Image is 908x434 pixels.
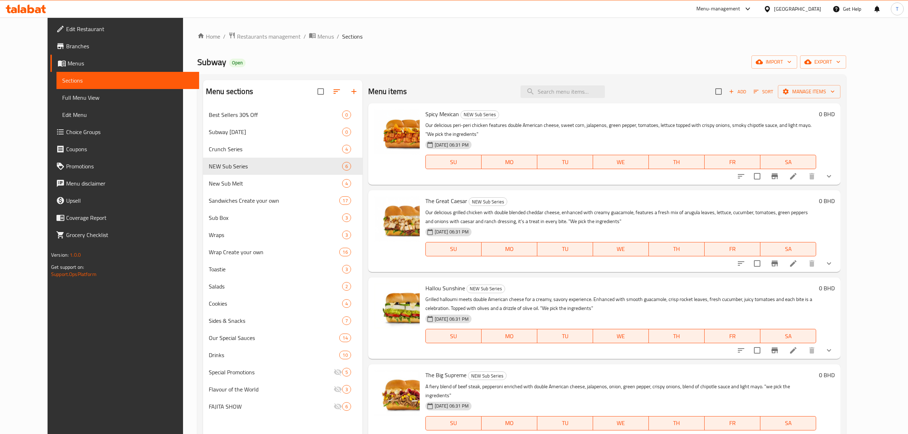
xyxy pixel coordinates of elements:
[789,172,798,181] a: Edit menu item
[229,59,246,67] div: Open
[482,416,537,430] button: MO
[203,243,362,261] div: Wrap Create your own16
[766,168,783,185] button: Branch-specific-item
[766,255,783,272] button: Branch-specific-item
[705,329,760,343] button: FR
[197,54,226,70] span: Subway
[342,128,351,136] div: items
[66,196,193,205] span: Upsell
[763,157,813,167] span: SA
[340,352,350,359] span: 10
[209,145,342,153] span: Crunch Series
[342,265,351,273] div: items
[203,226,362,243] div: Wraps3
[374,283,420,329] img: Hallou Sunshine
[203,158,362,175] div: NEW Sub Series6
[209,128,342,136] div: Subway Ramadan
[209,231,342,239] span: Wraps
[596,331,646,341] span: WE
[342,146,351,153] span: 4
[203,106,362,123] div: Best Sellers 30% Off0
[432,228,472,235] span: [DATE] 06:31 PM
[803,342,820,359] button: delete
[520,85,605,98] input: search
[593,329,649,343] button: WE
[789,346,798,355] a: Edit menu item
[203,209,362,226] div: Sub Box3
[209,213,342,222] span: Sub Box
[789,259,798,268] a: Edit menu item
[203,140,362,158] div: Crunch Series4
[317,32,334,41] span: Menus
[66,128,193,136] span: Choice Groups
[425,295,816,313] p: Grilled halloumi meets double American cheese for a creamy, savory experience. Enhanced with smoo...
[209,368,334,376] span: Special Promotions
[209,196,339,205] span: Sandwiches Create your own
[732,342,750,359] button: sort-choices
[209,179,342,188] div: New Sub Melt
[819,196,835,206] h6: 0 BHD
[468,372,506,380] span: NEW Sub Series
[537,155,593,169] button: TU
[819,370,835,380] h6: 0 BHD
[425,370,467,380] span: The Big Supreme
[50,38,199,55] a: Branches
[203,381,362,398] div: Flavour of the World3
[342,213,351,222] div: items
[468,371,507,380] div: NEW Sub Series
[763,244,813,254] span: SA
[203,312,362,329] div: Sides & Snacks7
[460,110,499,119] div: NEW Sub Series
[66,231,193,239] span: Grocery Checklist
[820,342,838,359] button: show more
[342,369,351,376] span: 5
[803,168,820,185] button: delete
[425,155,482,169] button: SU
[209,110,342,119] span: Best Sellers 30% Off
[51,250,69,260] span: Version:
[342,385,351,394] div: items
[228,32,301,41] a: Restaurants management
[749,86,778,97] span: Sort items
[342,368,351,376] div: items
[425,329,482,343] button: SU
[340,335,350,341] span: 14
[342,402,351,411] div: items
[537,416,593,430] button: TU
[820,255,838,272] button: show more
[750,169,765,184] span: Select to update
[806,58,840,66] span: export
[334,368,342,376] svg: Inactive section
[429,244,479,254] span: SU
[467,285,505,293] div: NEW Sub Series
[203,123,362,140] div: Subway [DATE]0
[50,226,199,243] a: Grocery Checklist
[56,106,199,123] a: Edit Menu
[754,88,773,96] span: Sort
[50,192,199,209] a: Upsell
[203,278,362,295] div: Salads2
[209,334,339,342] span: Our Special Sauces
[429,418,479,428] span: SU
[778,85,840,98] button: Manage items
[374,370,420,416] img: The Big Supreme
[732,255,750,272] button: sort-choices
[425,109,459,119] span: Spicy Mexican
[425,242,482,256] button: SU
[203,329,362,346] div: Our Special Sauces14
[368,86,407,97] h2: Menu items
[819,109,835,119] h6: 0 BHD
[337,32,339,41] li: /
[425,196,467,206] span: The Great Caesar
[784,87,835,96] span: Manage items
[66,25,193,33] span: Edit Restaurant
[429,157,479,167] span: SU
[304,32,306,41] li: /
[209,299,342,308] span: Cookies
[342,283,351,290] span: 2
[342,386,351,393] span: 3
[652,244,702,254] span: TH
[209,162,342,171] span: NEW Sub Series
[482,155,537,169] button: MO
